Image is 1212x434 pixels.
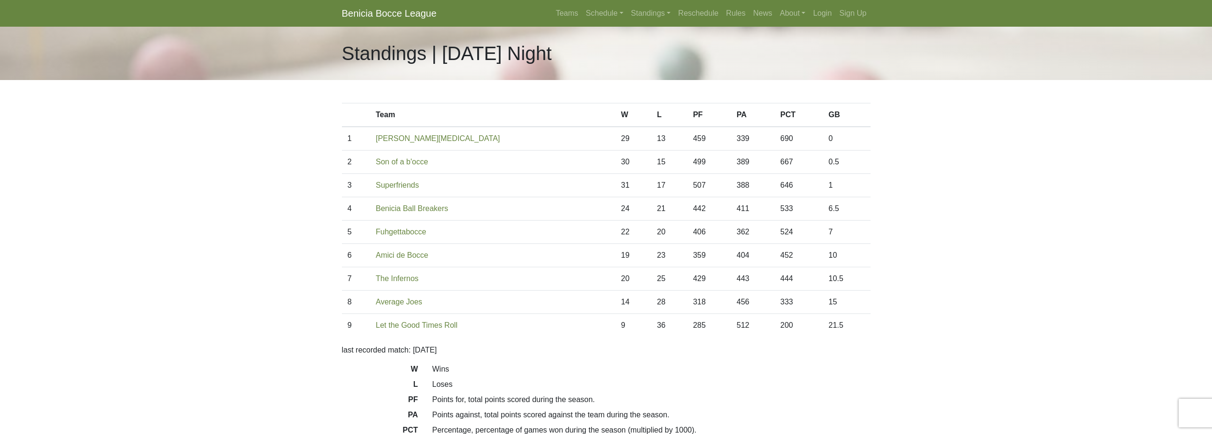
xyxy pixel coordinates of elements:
td: 7 [342,267,371,291]
td: 389 [731,151,775,174]
td: 6.5 [823,197,871,221]
a: Teams [552,4,582,23]
td: 339 [731,127,775,151]
td: 14 [615,291,651,314]
dd: Wins [425,363,878,375]
a: Login [809,4,835,23]
td: 30 [615,151,651,174]
td: 23 [651,244,688,267]
td: 5 [342,221,371,244]
a: The Infernos [376,274,419,283]
td: 646 [774,174,822,197]
a: Rules [722,4,750,23]
td: 411 [731,197,775,221]
td: 442 [687,197,731,221]
td: 499 [687,151,731,174]
a: About [776,4,810,23]
td: 17 [651,174,688,197]
p: last recorded match: [DATE] [342,344,871,356]
td: 512 [731,314,775,337]
td: 2 [342,151,371,174]
td: 28 [651,291,688,314]
th: PA [731,103,775,127]
dt: L [335,379,425,394]
td: 359 [687,244,731,267]
td: 15 [823,291,871,314]
td: 3 [342,174,371,197]
td: 20 [615,267,651,291]
td: 456 [731,291,775,314]
dd: Points for, total points scored during the season. [425,394,878,405]
dt: W [335,363,425,379]
th: PF [687,103,731,127]
td: 20 [651,221,688,244]
th: L [651,103,688,127]
td: 690 [774,127,822,151]
a: Superfriends [376,181,419,189]
td: 25 [651,267,688,291]
a: Sign Up [836,4,871,23]
th: PCT [774,103,822,127]
a: Fuhgettabocce [376,228,426,236]
dd: Points against, total points scored against the team during the season. [425,409,878,421]
td: 1 [823,174,871,197]
td: 406 [687,221,731,244]
td: 19 [615,244,651,267]
a: Benicia Bocce League [342,4,437,23]
a: News [750,4,776,23]
h1: Standings | [DATE] Night [342,42,552,65]
td: 9 [342,314,371,337]
a: Benicia Ball Breakers [376,204,448,212]
td: 318 [687,291,731,314]
td: 429 [687,267,731,291]
td: 31 [615,174,651,197]
td: 0.5 [823,151,871,174]
a: Reschedule [674,4,722,23]
td: 6 [342,244,371,267]
td: 8 [342,291,371,314]
td: 21 [651,197,688,221]
dd: Loses [425,379,878,390]
a: Let the Good Times Roll [376,321,458,329]
td: 36 [651,314,688,337]
td: 9 [615,314,651,337]
td: 667 [774,151,822,174]
td: 13 [651,127,688,151]
td: 285 [687,314,731,337]
td: 200 [774,314,822,337]
td: 24 [615,197,651,221]
td: 362 [731,221,775,244]
a: Schedule [582,4,627,23]
td: 0 [823,127,871,151]
td: 507 [687,174,731,197]
dt: PF [335,394,425,409]
td: 22 [615,221,651,244]
a: Son of a b'occe [376,158,428,166]
td: 21.5 [823,314,871,337]
a: [PERSON_NAME][MEDICAL_DATA] [376,134,500,142]
th: GB [823,103,871,127]
td: 1 [342,127,371,151]
a: Average Joes [376,298,422,306]
td: 29 [615,127,651,151]
td: 443 [731,267,775,291]
td: 333 [774,291,822,314]
td: 459 [687,127,731,151]
td: 10 [823,244,871,267]
td: 4 [342,197,371,221]
a: Amici de Bocce [376,251,428,259]
td: 10.5 [823,267,871,291]
td: 444 [774,267,822,291]
td: 15 [651,151,688,174]
td: 404 [731,244,775,267]
td: 388 [731,174,775,197]
td: 533 [774,197,822,221]
th: W [615,103,651,127]
th: Team [370,103,615,127]
td: 7 [823,221,871,244]
dt: PA [335,409,425,424]
a: Standings [627,4,674,23]
td: 524 [774,221,822,244]
td: 452 [774,244,822,267]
